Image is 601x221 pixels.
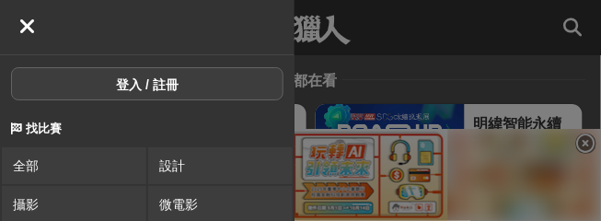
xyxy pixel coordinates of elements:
button: 登入 / 註冊 [11,67,283,100]
a: 設計 [148,147,293,184]
span: 找比賽 [26,122,62,135]
a: 全部 [2,147,146,184]
span: 設計 [159,158,185,173]
span: 全部 [13,158,39,173]
span: 攝影 [13,197,39,212]
span: 微電影 [159,197,198,212]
